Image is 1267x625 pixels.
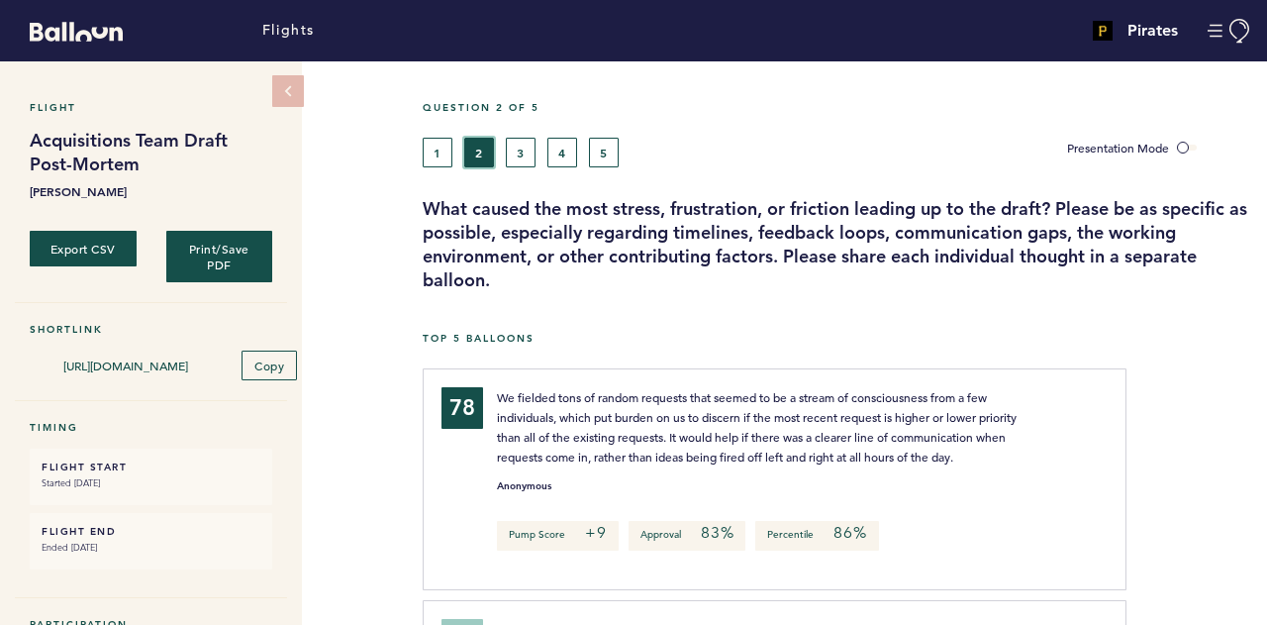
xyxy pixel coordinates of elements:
svg: Balloon [30,22,123,42]
small: Started [DATE] [42,473,260,493]
span: Presentation Mode [1067,140,1169,156]
small: Anonymous [497,481,551,491]
em: +9 [585,523,607,543]
p: Percentile [755,521,878,551]
button: Print/Save PDF [166,231,273,282]
button: Copy [242,351,297,380]
p: Approval [629,521,745,551]
em: 83% [701,523,733,543]
div: 78 [441,387,483,429]
h1: Acquisitions Team Draft Post-Mortem [30,129,272,176]
button: Manage Account [1208,19,1252,44]
h5: Top 5 Balloons [423,332,1252,345]
span: We fielded tons of random requests that seemed to be a stream of consciousness from a few individ... [497,389,1020,465]
small: Ended [DATE] [42,538,260,558]
em: 86% [833,523,866,543]
h5: Question 2 of 5 [423,101,1252,114]
h4: Pirates [1127,19,1178,43]
a: Balloon [15,20,123,41]
b: [PERSON_NAME] [30,181,272,201]
h5: Timing [30,421,272,434]
h5: Shortlink [30,323,272,336]
button: 5 [589,138,619,167]
button: 4 [547,138,577,167]
h6: FLIGHT START [42,461,260,473]
button: 3 [506,138,536,167]
button: Export CSV [30,231,137,266]
button: 2 [464,138,494,167]
h5: Flight [30,101,272,114]
span: Copy [254,358,284,373]
a: Flights [262,20,315,42]
button: 1 [423,138,452,167]
p: Pump Score [497,521,619,551]
h6: FLIGHT END [42,525,260,538]
h3: What caused the most stress, frustration, or friction leading up to the draft? Please be as speci... [423,197,1252,292]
